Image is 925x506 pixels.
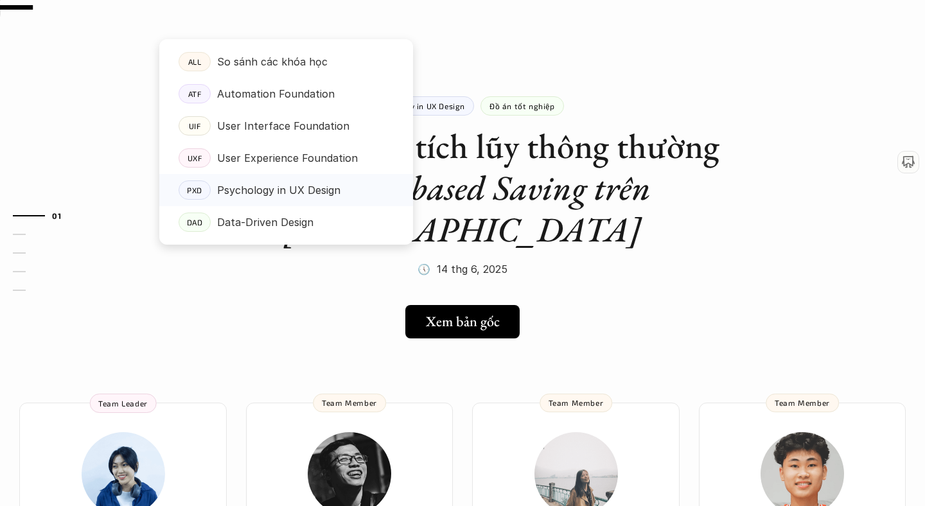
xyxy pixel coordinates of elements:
[405,305,520,338] a: Xem bản gốc
[159,78,413,110] a: ATFAutomation Foundation
[187,218,203,227] p: DAD
[418,259,507,279] p: 🕔 14 thg 6, 2025
[98,399,148,408] p: Team Leader
[217,116,349,135] p: User Interface Foundation
[775,398,830,407] p: Team Member
[159,174,413,206] a: PXDPsychology in UX Design
[52,211,61,220] strong: 01
[284,165,658,252] em: Goal-based Saving trên [GEOGRAPHIC_DATA]
[217,148,358,168] p: User Experience Foundation
[159,206,413,238] a: DADData-Driven Design
[217,84,335,103] p: Automation Foundation
[322,398,377,407] p: Team Member
[426,313,500,330] h5: Xem bản gốc
[489,101,555,110] p: Đồ án tốt nghiệp
[206,125,719,250] h1: Chuyển đổi từ tích lũy thông thường sang
[370,101,465,110] p: Psychology in UX Design
[159,142,413,174] a: UXFUser Experience Foundation
[217,52,328,71] p: So sánh các khóa học
[159,46,413,78] a: ALLSo sánh các khóa học
[189,121,201,130] p: UIF
[159,110,413,142] a: UIFUser Interface Foundation
[217,180,340,200] p: Psychology in UX Design
[188,57,202,66] p: ALL
[13,208,74,223] a: 01
[187,186,202,195] p: PXD
[188,153,202,162] p: UXF
[549,398,604,407] p: Team Member
[217,213,313,232] p: Data-Driven Design
[188,89,202,98] p: ATF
